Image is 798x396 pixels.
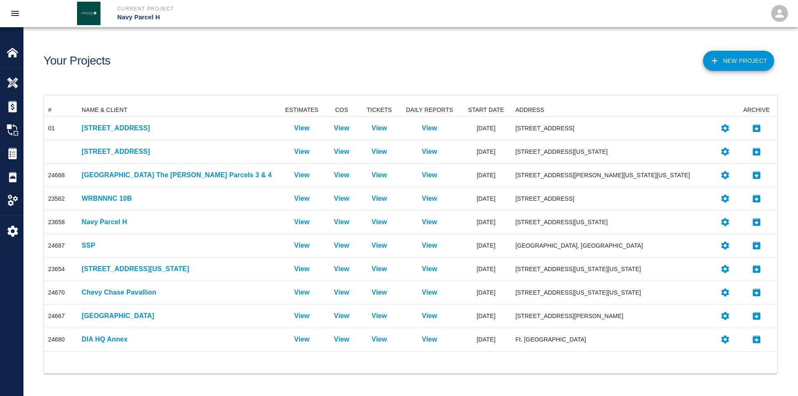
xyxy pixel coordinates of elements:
a: View [294,170,310,180]
a: View [422,170,438,180]
a: View [334,264,350,274]
div: [DATE] [461,305,511,328]
a: View [334,241,350,251]
a: View [334,217,350,227]
a: View [422,264,438,274]
button: Settings [717,120,734,137]
div: START DATE [468,103,504,116]
div: ARCHIVE [743,103,770,116]
div: COS [323,103,360,116]
p: View [422,194,438,204]
p: View [334,287,350,298]
div: TICKETS [367,103,392,116]
p: View [334,334,350,344]
div: [DATE] [461,258,511,281]
a: View [372,147,387,157]
a: View [334,194,350,204]
a: View [294,194,310,204]
button: Settings [717,308,734,324]
div: [STREET_ADDRESS][PERSON_NAME][US_STATE][US_STATE] [515,171,710,179]
div: [STREET_ADDRESS][US_STATE] [515,148,710,156]
a: View [334,147,350,157]
div: 24687 [48,241,65,250]
a: View [334,170,350,180]
div: ADDRESS [515,103,544,116]
a: View [372,264,387,274]
a: View [372,217,387,227]
a: View [294,241,310,251]
a: SSP [82,241,277,251]
div: [DATE] [461,328,511,352]
a: [STREET_ADDRESS] [82,123,277,133]
p: View [372,287,387,298]
div: ADDRESS [511,103,715,116]
button: Settings [717,190,734,207]
a: View [372,170,387,180]
p: Current Project [117,5,444,13]
a: View [422,123,438,133]
div: 24667 [48,312,65,320]
a: View [422,311,438,321]
a: View [422,334,438,344]
a: View [294,123,310,133]
a: View [294,217,310,227]
div: [STREET_ADDRESS][US_STATE] [515,218,710,226]
p: View [334,123,350,133]
a: [GEOGRAPHIC_DATA] The [PERSON_NAME] Parcels 3 & 4 [82,170,277,180]
p: View [422,287,438,298]
a: View [294,334,310,344]
p: View [422,147,438,157]
button: Settings [717,284,734,301]
a: View [372,241,387,251]
p: View [372,194,387,204]
button: Settings [717,214,734,230]
a: DIA HQ Annex [82,334,277,344]
div: 24670 [48,288,65,297]
iframe: Chat Widget [756,356,798,396]
a: View [372,123,387,133]
a: View [372,311,387,321]
p: View [294,147,310,157]
a: View [372,334,387,344]
p: View [294,287,310,298]
a: WRBNNNC 10B [82,194,277,204]
div: COS [335,103,348,116]
div: # [44,103,77,116]
img: Janeiro Inc [77,2,100,25]
div: 24668 [48,171,65,179]
a: View [294,264,310,274]
div: [STREET_ADDRESS] [515,194,710,203]
div: [GEOGRAPHIC_DATA], [GEOGRAPHIC_DATA] [515,241,710,250]
div: START DATE [461,103,511,116]
p: View [294,311,310,321]
button: open drawer [5,3,25,23]
div: [DATE] [461,234,511,258]
a: View [422,217,438,227]
div: 01 [48,124,55,132]
div: [DATE] [461,117,511,140]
